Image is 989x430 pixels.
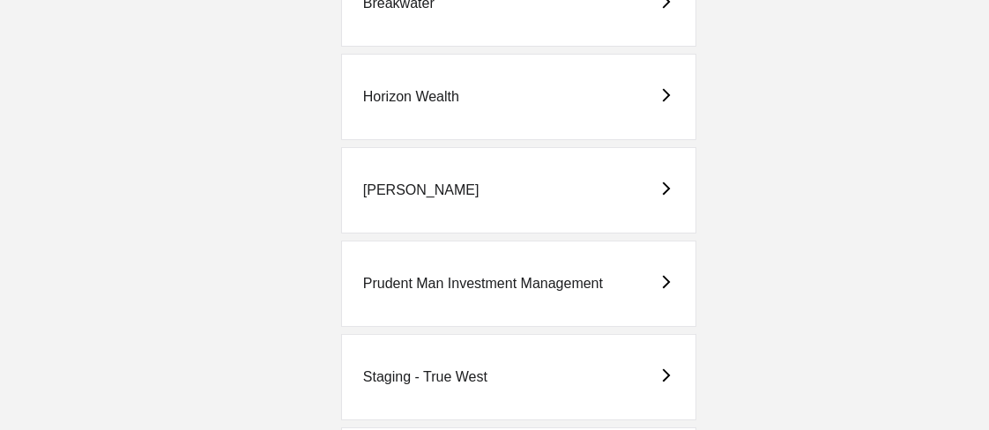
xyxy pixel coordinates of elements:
[363,276,603,292] div: Prudent Man Investment Management
[175,97,213,110] span: Pylon
[124,96,213,110] a: Powered byPylon
[363,89,459,105] div: Horizon Wealth
[363,369,487,385] div: Staging - True West
[363,182,480,198] div: [PERSON_NAME]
